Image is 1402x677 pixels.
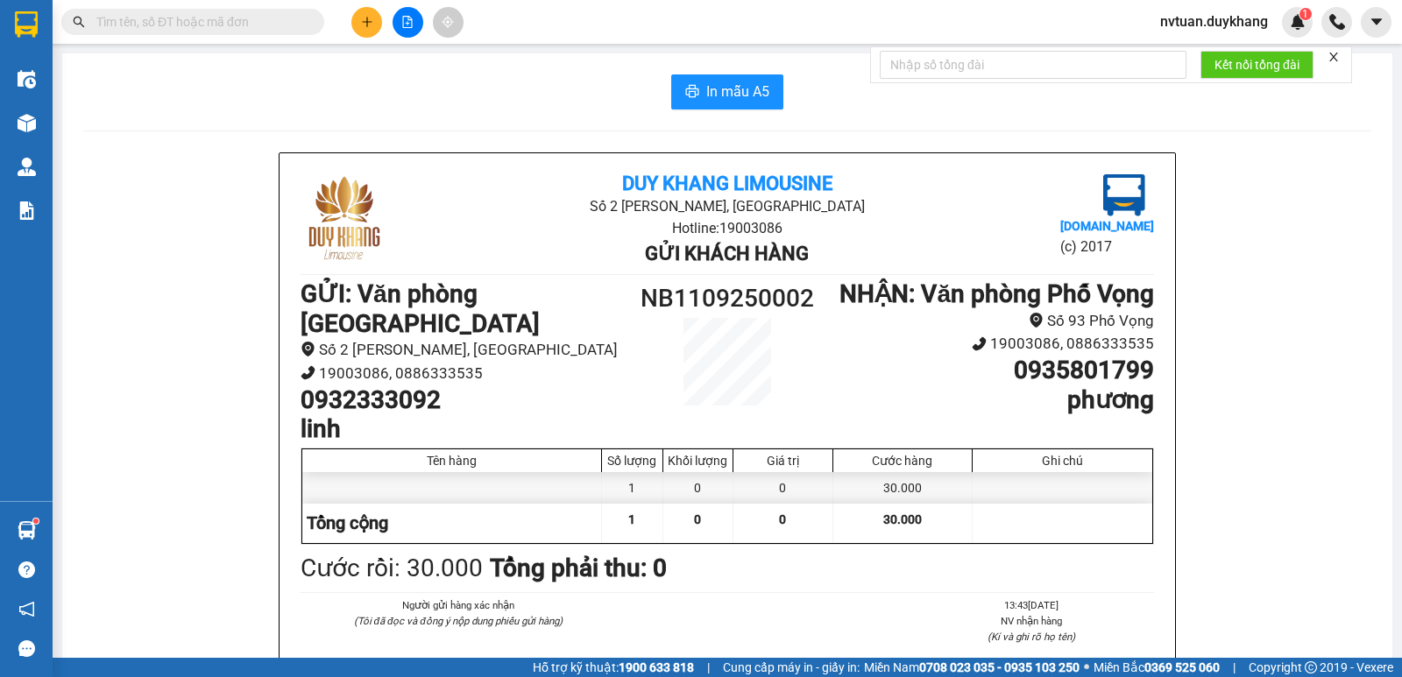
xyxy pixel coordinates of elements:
li: 19003086, 0886333535 [301,362,620,385]
span: Kết nối tổng đài [1214,55,1299,74]
span: message [18,640,35,657]
li: Số 2 [PERSON_NAME], [GEOGRAPHIC_DATA] [443,195,1011,217]
button: plus [351,7,382,38]
h1: 0932333092 [301,385,620,415]
span: 0 [694,512,701,526]
div: Tên hàng [307,454,597,468]
button: printerIn mẫu A5 [671,74,783,109]
b: GỬI : Văn phòng [GEOGRAPHIC_DATA] [301,279,540,338]
span: 30.000 [883,512,922,526]
span: environment [301,342,315,356]
b: Tổng phải thu: 0 [490,554,667,582]
li: Hotline: 19003086 [443,217,1011,239]
div: Giá trị [738,454,828,468]
h1: 0935801799 [834,356,1154,385]
span: | [1233,658,1236,677]
img: logo.jpg [301,174,388,262]
span: environment [1029,313,1044,328]
li: Người gửi hàng xác nhận [336,597,580,613]
h1: linh [301,414,620,444]
li: 13:43[DATE] [910,597,1154,613]
strong: 0369 525 060 [1144,660,1220,674]
div: Khối lượng [668,454,728,468]
div: Số lượng [606,454,658,468]
div: Cước hàng [838,454,967,468]
button: file-add [393,7,423,38]
img: logo.jpg [1103,174,1145,216]
span: printer [685,84,699,101]
strong: 1900 633 818 [619,660,694,674]
span: Tổng cộng [307,512,388,533]
span: phone [972,336,987,351]
button: caret-down [1361,7,1391,38]
i: (Tôi đã đọc và đồng ý nộp dung phiếu gửi hàng) [354,615,563,627]
input: Tìm tên, số ĐT hoặc mã đơn [96,12,303,32]
span: 0 [779,512,786,526]
button: aim [433,7,464,38]
span: aim [442,16,454,28]
strong: 0708 023 035 - 0935 103 250 [919,660,1080,674]
sup: 1 [1299,8,1312,20]
li: Số 93 Phố Vọng [834,309,1154,333]
div: 30.000 [833,472,973,504]
sup: 1 [33,518,39,524]
span: ⚪️ [1084,664,1089,671]
img: logo-vxr [15,11,38,38]
span: Miền Nam [864,658,1080,677]
span: question-circle [18,561,35,578]
div: 1 [602,472,663,504]
div: Cước rồi : 30.000 [301,549,483,588]
img: phone-icon [1329,14,1345,30]
span: phone [301,365,315,380]
i: (Kí và ghi rõ họ tên) [988,631,1075,643]
div: 0 [663,472,733,504]
span: Cung cấp máy in - giấy in: [723,658,860,677]
span: plus [361,16,373,28]
div: 0 [733,472,833,504]
li: (c) 2017 [1060,236,1154,257]
span: | [707,658,710,677]
img: icon-new-feature [1290,14,1306,30]
div: Ghi chú [977,454,1148,468]
img: solution-icon [18,201,36,220]
span: Hỗ trợ kỹ thuật: [533,658,694,677]
li: 19003086, 0886333535 [834,332,1154,356]
span: copyright [1305,661,1317,673]
span: Miền Bắc [1094,658,1220,677]
b: Gửi khách hàng [645,243,809,264]
input: Nhập số tổng đài [880,51,1186,79]
b: Duy Khang Limousine [622,173,832,194]
b: [DOMAIN_NAME] [1060,219,1154,233]
span: search [73,16,85,28]
img: warehouse-icon [18,70,36,88]
img: warehouse-icon [18,114,36,132]
span: close [1328,51,1340,63]
li: NV nhận hàng [910,613,1154,629]
h1: NB1109250002 [620,279,834,318]
span: notification [18,601,35,617]
img: warehouse-icon [18,158,36,176]
li: Số 2 [PERSON_NAME], [GEOGRAPHIC_DATA] [301,338,620,362]
span: 1 [1302,8,1308,20]
b: NHẬN : Văn phòng Phố Vọng [839,279,1154,308]
img: warehouse-icon [18,521,36,539]
button: Kết nối tổng đài [1200,51,1313,79]
span: file-add [401,16,414,28]
span: nvtuan.duykhang [1146,11,1282,32]
h1: phương [834,385,1154,415]
span: 1 [628,512,635,526]
span: caret-down [1369,14,1384,30]
span: In mẫu A5 [706,81,769,102]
